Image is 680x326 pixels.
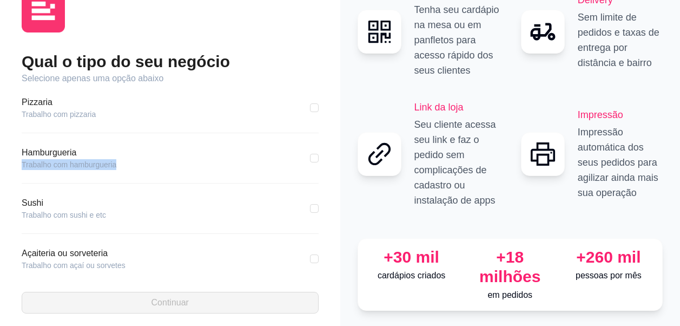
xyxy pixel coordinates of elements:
p: Sem limite de pedidos e taxas de entrega por distância e bairro [578,10,663,70]
p: em pedidos [465,289,555,302]
article: Trabalho com hamburgueria [22,159,116,170]
button: Continuar [22,292,319,314]
h2: Impressão [578,107,663,122]
h2: Qual o tipo do seu negócio [22,51,319,72]
p: cardápios criados [367,269,457,282]
p: Impressão automática dos seus pedidos para agilizar ainda mais sua operação [578,125,663,200]
article: Açaiteria ou sorveteria [22,247,126,260]
article: Trabalho com pizzaria [22,109,96,120]
article: Hamburgueria [22,146,116,159]
article: Pizzaria [22,96,96,109]
div: +18 milhões [465,247,555,286]
p: Seu cliente acessa seu link e faz o pedido sem complicações de cadastro ou instalação de apps [414,117,499,208]
article: Sushi [22,197,106,210]
p: Tenha seu cardápio na mesa ou em panfletos para acesso rápido dos seus clientes [414,2,499,78]
article: Trabalho com açaí ou sorvetes [22,260,126,271]
div: +260 mil [564,247,653,267]
article: Trabalho com sushi e etc [22,210,106,220]
p: pessoas por mês [564,269,653,282]
div: +30 mil [367,247,457,267]
article: Selecione apenas uma opção abaixo [22,72,319,85]
h2: Link da loja [414,100,499,115]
